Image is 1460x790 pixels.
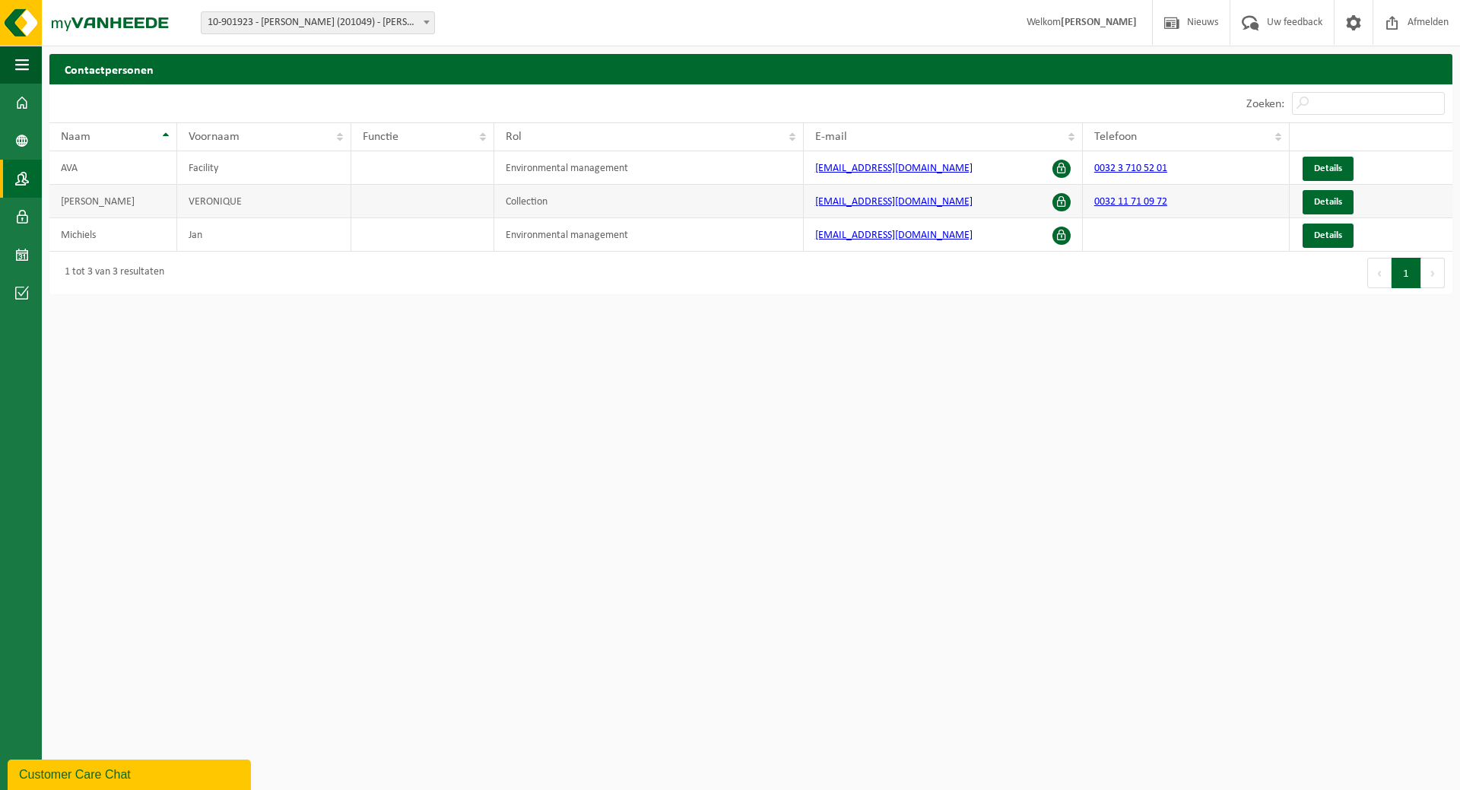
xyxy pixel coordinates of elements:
iframe: chat widget [8,757,254,790]
button: Previous [1367,258,1392,288]
td: Environmental management [494,218,804,252]
span: Voornaam [189,131,240,143]
a: Details [1303,157,1354,181]
strong: [PERSON_NAME] [1061,17,1137,28]
td: Facility [177,151,351,185]
h2: Contactpersonen [49,54,1452,84]
span: Details [1314,230,1342,240]
td: Collection [494,185,804,218]
span: Functie [363,131,398,143]
td: Michiels [49,218,177,252]
a: [EMAIL_ADDRESS][DOMAIN_NAME] [815,196,973,208]
td: Environmental management [494,151,804,185]
td: Jan [177,218,351,252]
label: Zoeken: [1246,98,1284,110]
span: Details [1314,197,1342,207]
span: E-mail [815,131,847,143]
span: Telefoon [1094,131,1137,143]
a: 0032 11 71 09 72 [1094,196,1167,208]
button: 1 [1392,258,1421,288]
span: 10-901923 - AVA BERINGEN (201049) - KOERSEL [201,11,435,34]
td: AVA [49,151,177,185]
td: [PERSON_NAME] [49,185,177,218]
span: Details [1314,163,1342,173]
a: Details [1303,190,1354,214]
span: Naam [61,131,90,143]
span: Rol [506,131,522,143]
a: Details [1303,224,1354,248]
div: 1 tot 3 van 3 resultaten [57,259,164,287]
button: Next [1421,258,1445,288]
td: VERONIQUE [177,185,351,218]
a: 0032 3 710 52 01 [1094,163,1167,174]
span: 10-901923 - AVA BERINGEN (201049) - KOERSEL [202,12,434,33]
a: [EMAIL_ADDRESS][DOMAIN_NAME] [815,163,973,174]
a: [EMAIL_ADDRESS][DOMAIN_NAME] [815,230,973,241]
